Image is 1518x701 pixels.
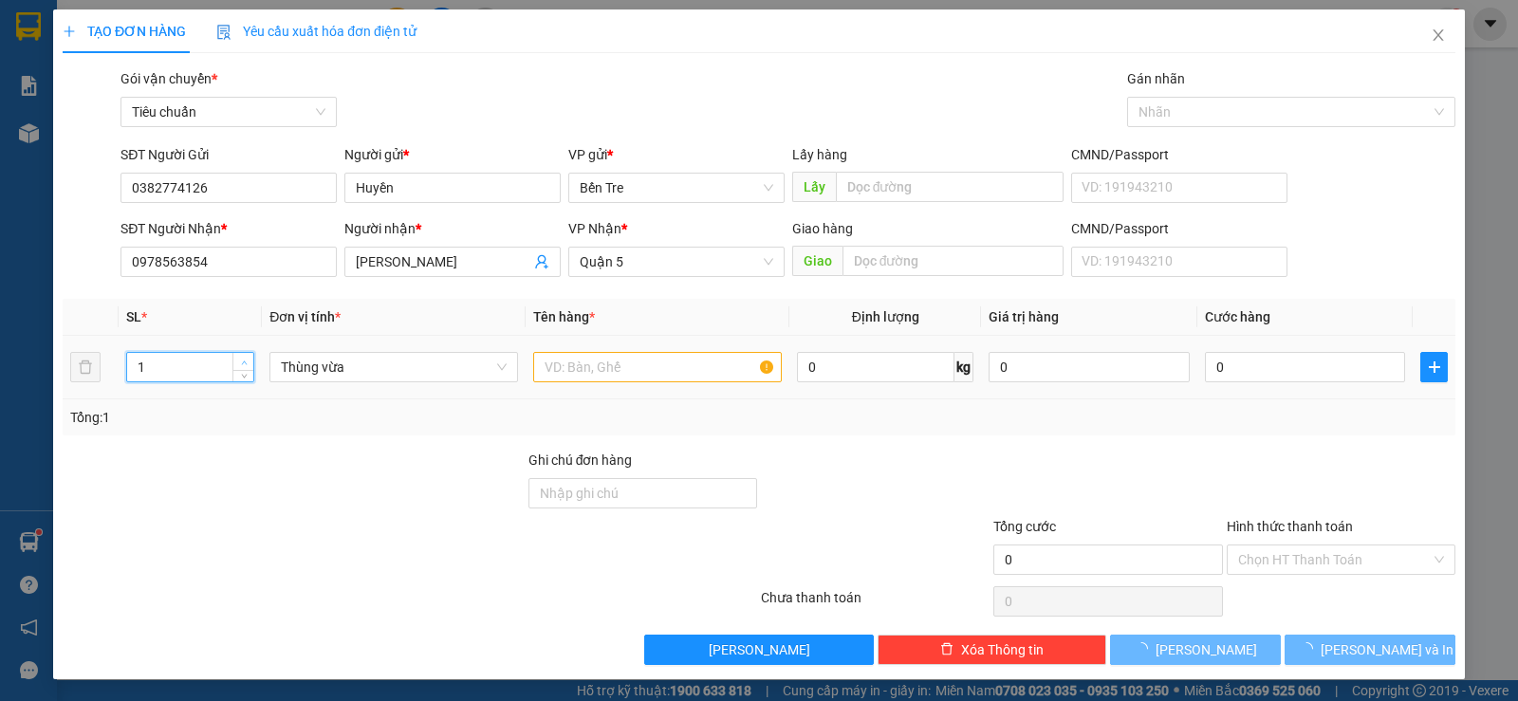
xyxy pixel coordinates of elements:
[792,221,853,236] span: Giao hàng
[344,218,561,239] div: Người nhận
[281,353,507,381] span: Thùng vừa
[7,96,146,121] td: CR:
[533,352,782,382] input: VD: Bàn, Ghế
[1071,144,1287,165] div: CMND/Passport
[53,21,106,39] span: Bến Tre
[1110,635,1281,665] button: [PERSON_NAME]
[63,24,186,39] span: TẠO ĐƠN HÀNG
[961,639,1044,660] span: Xóa Thông tin
[1071,218,1287,239] div: CMND/Passport
[132,98,325,126] span: Tiêu chuẩn
[187,21,236,39] span: Quận 5
[852,309,919,324] span: Định lượng
[1321,639,1453,660] span: [PERSON_NAME] và In
[1156,639,1257,660] span: [PERSON_NAME]
[344,144,561,165] div: Người gửi
[644,635,873,665] button: [PERSON_NAME]
[954,352,973,382] span: kg
[940,642,953,657] span: delete
[580,248,773,276] span: Quận 5
[232,353,253,370] span: Increase Value
[1420,352,1448,382] button: plus
[580,174,773,202] span: Bến Tre
[8,42,45,60] span: SG12
[534,254,549,269] span: user-add
[792,172,836,202] span: Lấy
[126,309,141,324] span: SL
[120,71,217,86] span: Gói vận chuyển
[1285,635,1455,665] button: [PERSON_NAME] và In
[147,63,241,81] span: 02838122018
[70,352,101,382] button: delete
[120,218,337,239] div: SĐT Người Nhận
[30,100,39,118] span: 0
[568,144,785,165] div: VP gửi
[271,130,282,151] span: 1
[238,371,250,382] span: down
[842,246,1064,276] input: Dọc đường
[269,309,341,324] span: Đơn vị tính
[216,24,417,39] span: Yêu cầu xuất hóa đơn điện tử
[145,96,283,121] td: CC:
[1135,642,1156,655] span: loading
[63,25,76,38] span: plus
[250,132,271,150] span: SL:
[1205,309,1270,324] span: Cước hàng
[1421,360,1447,375] span: plus
[759,587,991,620] div: Chưa thanh toán
[836,172,1064,202] input: Dọc đường
[70,407,587,428] div: Tổng: 1
[120,144,337,165] div: SĐT Người Gửi
[792,147,847,162] span: Lấy hàng
[1300,642,1321,655] span: loading
[878,635,1106,665] button: deleteXóa Thông tin
[170,100,216,118] span: 20.000
[792,246,842,276] span: Giao
[989,352,1189,382] input: 0
[568,221,621,236] span: VP Nhận
[528,478,757,508] input: Ghi chú đơn hàng
[1412,9,1465,63] button: Close
[1227,519,1353,534] label: Hình thức thanh toán
[8,63,93,81] span: 0945379839
[533,309,595,324] span: Tên hàng
[1431,28,1446,43] span: close
[993,519,1056,534] span: Tổng cước
[147,42,205,60] span: Lab Đắc
[8,132,101,150] span: 1 - Hộp (răng)
[709,639,810,660] span: [PERSON_NAME]
[528,452,633,468] label: Ghi chú đơn hàng
[989,309,1059,324] span: Giá trị hàng
[238,357,250,368] span: up
[147,21,282,39] p: Nhận:
[8,21,144,39] p: Gửi từ:
[1127,71,1185,86] label: Gán nhãn
[232,370,253,381] span: Decrease Value
[216,25,231,40] img: icon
